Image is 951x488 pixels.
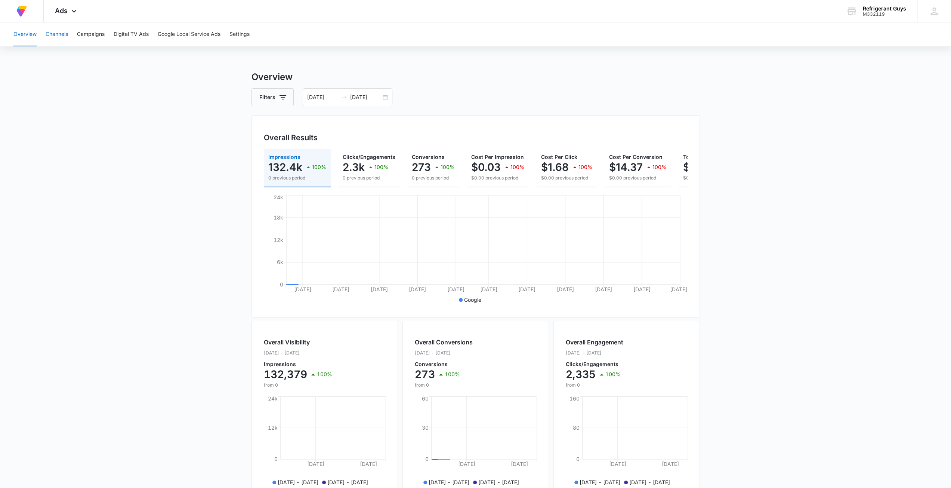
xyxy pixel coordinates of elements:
[415,362,473,367] p: Conversions
[471,175,525,181] p: $0.00 previous period
[609,175,667,181] p: $0.00 previous period
[576,456,579,462] tspan: 0
[294,286,311,292] tspan: [DATE]
[447,286,464,292] tspan: [DATE]
[412,161,431,173] p: 273
[317,372,332,377] p: 100%
[415,338,473,347] h2: Overall Conversions
[863,12,906,17] div: account id
[441,165,455,170] p: 100%
[458,461,475,467] tspan: [DATE]
[569,395,579,402] tspan: 160
[273,194,283,200] tspan: 24k
[541,161,569,173] p: $1.68
[480,286,497,292] tspan: [DATE]
[264,132,318,143] h3: Overall Results
[518,286,535,292] tspan: [DATE]
[541,154,577,160] span: Cost Per Click
[464,296,481,304] p: Google
[268,175,326,181] p: 0 previous period
[370,286,387,292] tspan: [DATE]
[511,461,528,467] tspan: [DATE]
[274,456,277,462] tspan: 0
[273,236,283,243] tspan: 12k
[360,461,377,467] tspan: [DATE]
[609,154,663,160] span: Cost Per Conversion
[277,259,283,265] tspan: 6k
[46,22,68,46] button: Channels
[264,350,332,356] p: [DATE] - [DATE]
[307,93,338,101] input: Start date
[251,88,294,106] button: Filters
[268,424,277,431] tspan: 12k
[15,4,28,18] img: Volusion
[415,350,473,356] p: [DATE] - [DATE]
[412,154,445,160] span: Conversions
[280,281,283,288] tspan: 0
[566,338,623,347] h2: Overall Engagement
[429,478,469,486] p: [DATE] - [DATE]
[422,424,428,431] tspan: 30
[445,372,460,377] p: 100%
[264,368,307,380] p: 132,379
[229,22,250,46] button: Settings
[268,161,302,173] p: 132.4k
[312,165,326,170] p: 100%
[77,22,105,46] button: Campaigns
[343,154,395,160] span: Clicks/Engagements
[350,93,381,101] input: End date
[273,214,283,221] tspan: 18k
[422,395,428,402] tspan: 60
[566,350,623,356] p: [DATE] - [DATE]
[863,6,906,12] div: account name
[572,424,579,431] tspan: 80
[268,395,277,402] tspan: 24k
[566,382,623,389] p: from 0
[55,7,68,15] span: Ads
[415,368,435,380] p: 273
[264,382,332,389] p: from 0
[683,161,735,173] p: $3,923.50
[633,286,650,292] tspan: [DATE]
[471,161,501,173] p: $0.03
[13,22,37,46] button: Overview
[662,461,679,467] tspan: [DATE]
[412,175,455,181] p: 0 previous period
[264,338,332,347] h2: Overall Visibility
[595,286,612,292] tspan: [DATE]
[478,478,519,486] p: [DATE] - [DATE]
[114,22,149,46] button: Digital TV Ads
[415,382,473,389] p: from 0
[683,154,714,160] span: Total Spend
[251,70,700,84] h3: Overview
[670,286,687,292] tspan: [DATE]
[278,478,318,486] p: [DATE] - [DATE]
[652,165,667,170] p: 100%
[374,165,389,170] p: 100%
[609,161,643,173] p: $14.37
[327,478,368,486] p: [DATE] - [DATE]
[425,456,428,462] tspan: 0
[268,154,300,160] span: Impressions
[343,161,365,173] p: 2.3k
[341,94,347,100] span: to
[341,94,347,100] span: swap-right
[629,478,670,486] p: [DATE] - [DATE]
[307,461,324,467] tspan: [DATE]
[510,165,525,170] p: 100%
[343,175,395,181] p: 0 previous period
[158,22,220,46] button: Google Local Service Ads
[541,175,593,181] p: $0.00 previous period
[580,478,620,486] p: [DATE] - [DATE]
[566,362,623,367] p: Clicks/Engagements
[471,154,524,160] span: Cost Per Impression
[332,286,349,292] tspan: [DATE]
[683,175,759,181] p: $0.00 previous period
[566,368,596,380] p: 2,335
[605,372,621,377] p: 100%
[264,362,332,367] p: Impressions
[609,461,626,467] tspan: [DATE]
[556,286,574,292] tspan: [DATE]
[578,165,593,170] p: 100%
[409,286,426,292] tspan: [DATE]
